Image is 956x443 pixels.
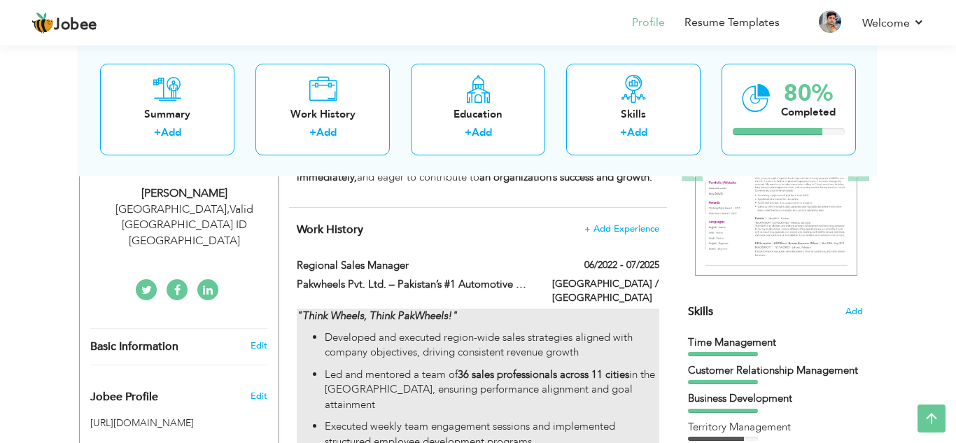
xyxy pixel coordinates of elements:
[632,15,665,31] a: Profile
[90,185,278,202] div: [PERSON_NAME]
[297,222,363,237] span: Work History
[90,418,267,428] h5: [URL][DOMAIN_NAME]
[819,10,841,33] img: Profile Img
[111,106,223,121] div: Summary
[325,330,659,360] p: Developed and executed region-wide sales strategies aligned with company objectives, driving cons...
[584,258,659,272] label: 06/2022 - 07/2025
[688,335,863,350] div: Time Management
[297,258,532,273] label: Regional Sales Manager
[422,106,534,121] div: Education
[251,390,267,402] span: Edit
[688,363,863,378] div: Customer Relationship Management
[479,170,652,184] strong: an organization’s success and growth.
[577,106,689,121] div: Skills
[31,12,54,34] img: jobee.io
[90,341,178,353] span: Basic Information
[584,224,659,234] span: + Add Experience
[845,305,863,318] span: Add
[620,125,627,140] label: +
[472,125,492,139] a: Add
[627,125,647,139] a: Add
[297,223,659,237] h4: This helps to show the companies you have worked for.
[316,125,337,139] a: Add
[781,81,836,104] div: 80%
[161,125,181,139] a: Add
[465,125,472,140] label: +
[227,202,230,217] span: ,
[862,15,925,31] a: Welcome
[90,391,158,404] span: Jobee Profile
[552,277,659,305] label: [GEOGRAPHIC_DATA] / [GEOGRAPHIC_DATA]
[688,304,713,319] span: Skills
[325,367,659,412] p: Led and mentored a team of in the [GEOGRAPHIC_DATA], ensuring performance alignment and goal atta...
[54,17,97,33] span: Jobee
[154,125,161,140] label: +
[31,12,97,34] a: Jobee
[684,15,780,31] a: Resume Templates
[80,376,278,411] div: Enhance your career by creating a custom URL for your Jobee public profile.
[267,106,379,121] div: Work History
[781,104,836,119] div: Completed
[458,367,629,381] strong: 36 sales professionals across 11 cities
[251,339,267,352] a: Edit
[309,125,316,140] label: +
[297,277,532,292] label: Pakwheels Pvt. Ltd. – Pakistan’s #1 Automotive Platform |
[688,420,863,435] div: Territory Management
[297,309,458,323] em: "Think Wheels, Think PakWheels!"
[688,391,863,406] div: Business Development
[90,202,278,250] div: [GEOGRAPHIC_DATA] Valid [GEOGRAPHIC_DATA] ID [GEOGRAPHIC_DATA]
